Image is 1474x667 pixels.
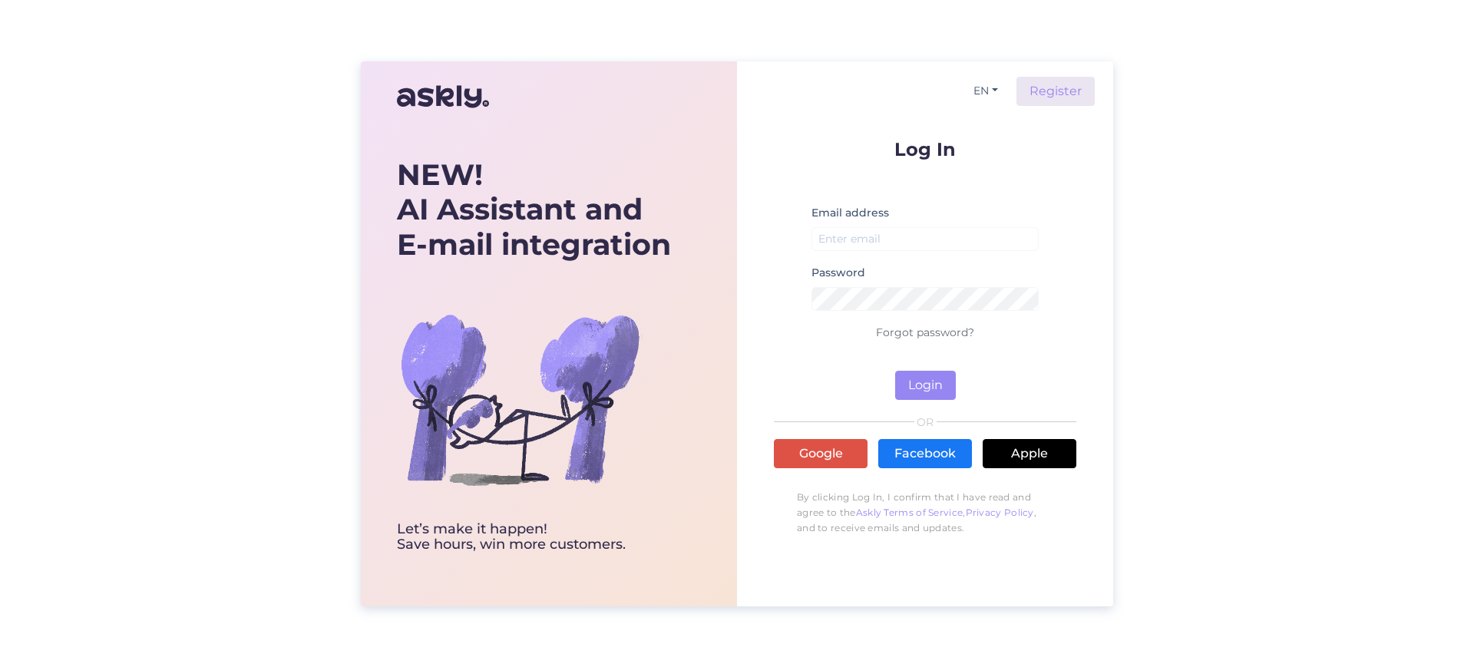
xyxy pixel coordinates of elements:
a: Forgot password? [876,325,974,339]
button: Login [895,371,956,400]
p: Log In [774,140,1076,159]
a: Apple [983,439,1076,468]
a: Google [774,439,868,468]
a: Facebook [878,439,972,468]
div: Let’s make it happen! Save hours, win more customers. [397,522,671,553]
img: Askly [397,78,489,115]
label: Password [811,265,865,281]
div: AI Assistant and E-mail integration [397,157,671,263]
img: bg-askly [397,276,643,522]
a: Register [1016,77,1095,106]
label: Email address [811,205,889,221]
b: NEW! [397,157,483,193]
input: Enter email [811,227,1039,251]
a: Askly Terms of Service [856,507,963,518]
button: EN [967,80,1004,102]
span: OR [914,417,937,428]
a: Privacy Policy [966,507,1034,518]
p: By clicking Log In, I confirm that I have read and agree to the , , and to receive emails and upd... [774,482,1076,543]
